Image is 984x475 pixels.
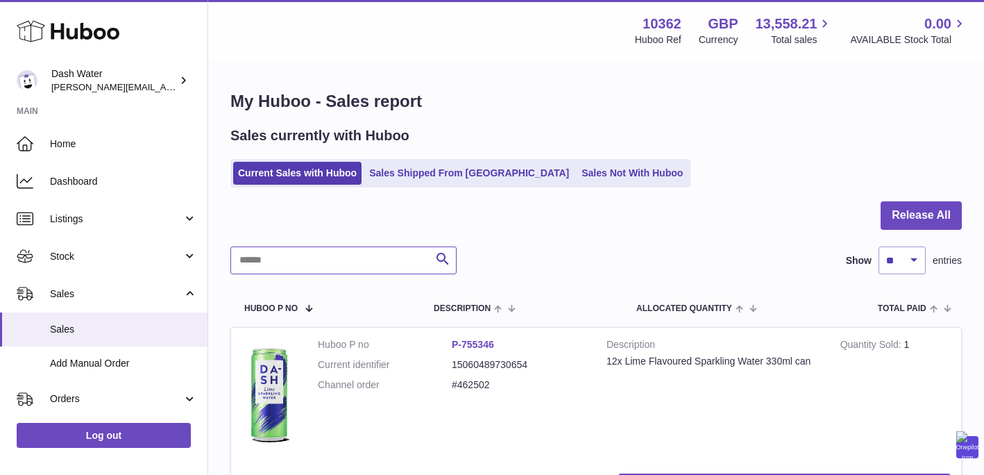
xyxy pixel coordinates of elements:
[699,33,738,47] div: Currency
[881,201,962,230] button: Release All
[50,137,197,151] span: Home
[50,175,197,188] span: Dashboard
[50,392,183,406] span: Orders
[434,304,491,313] span: Description
[318,378,452,392] dt: Channel order
[924,15,951,33] span: 0.00
[708,15,738,33] strong: GBP
[755,15,833,47] a: 13,558.21 Total sales
[241,338,297,449] img: 103621706197473.png
[230,126,409,145] h2: Sales currently with Huboo
[50,212,183,226] span: Listings
[830,328,961,463] td: 1
[577,162,688,185] a: Sales Not With Huboo
[606,355,820,368] div: 12x Lime Flavoured Sparkling Water 330ml can
[50,357,197,370] span: Add Manual Order
[318,338,452,351] dt: Huboo P no
[643,15,681,33] strong: 10362
[933,254,962,267] span: entries
[850,33,967,47] span: AVAILABLE Stock Total
[364,162,574,185] a: Sales Shipped From [GEOGRAPHIC_DATA]
[233,162,362,185] a: Current Sales with Huboo
[846,254,872,267] label: Show
[17,423,191,448] a: Log out
[17,70,37,91] img: james@dash-water.com
[636,304,732,313] span: ALLOCATED Quantity
[452,378,586,392] dd: #462502
[452,339,494,350] a: P-755346
[230,90,962,112] h1: My Huboo - Sales report
[452,358,586,372] dd: 15060489730654
[51,67,176,94] div: Dash Water
[51,81,278,92] span: [PERSON_NAME][EMAIL_ADDRESS][DOMAIN_NAME]
[850,15,967,47] a: 0.00 AVAILABLE Stock Total
[840,339,904,353] strong: Quantity Sold
[50,323,197,336] span: Sales
[50,250,183,263] span: Stock
[878,304,926,313] span: Total paid
[50,287,183,301] span: Sales
[635,33,681,47] div: Huboo Ref
[606,338,820,355] strong: Description
[244,304,298,313] span: Huboo P no
[755,15,817,33] span: 13,558.21
[318,358,452,372] dt: Current identifier
[771,33,833,47] span: Total sales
